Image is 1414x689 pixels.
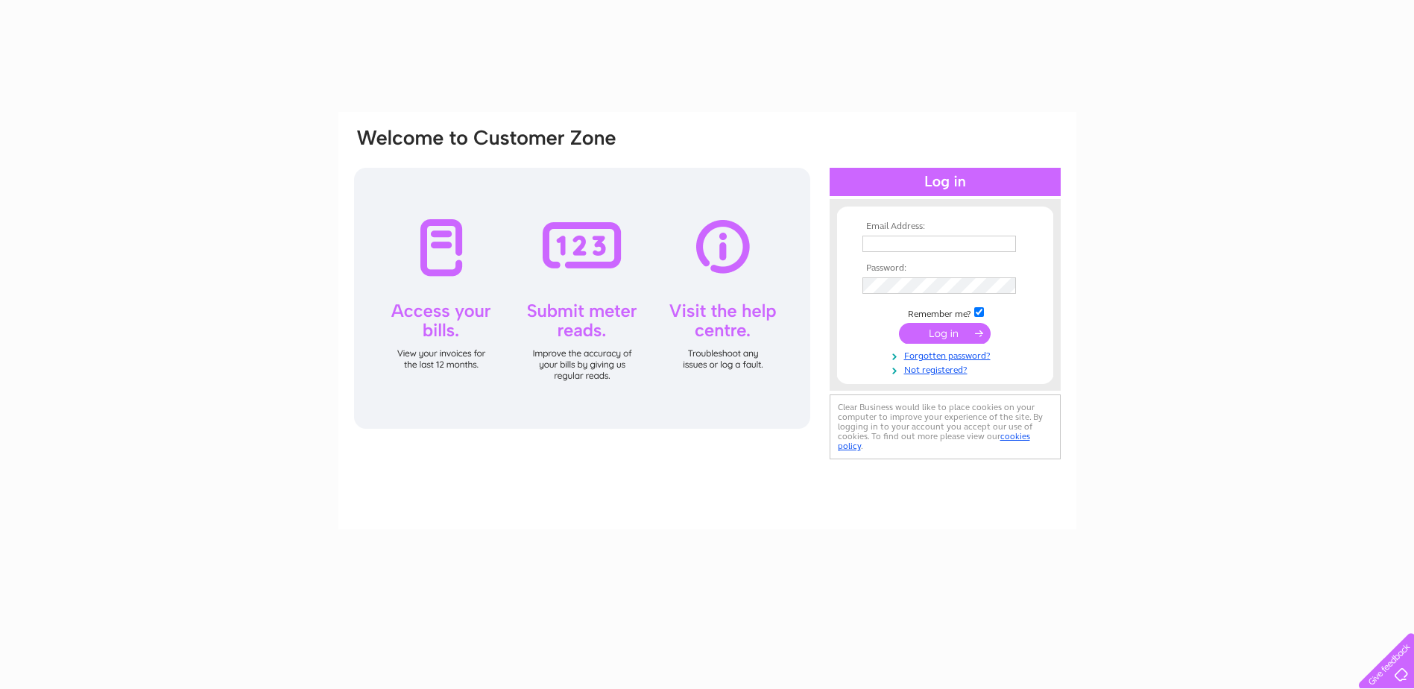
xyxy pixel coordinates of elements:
[838,431,1030,451] a: cookies policy
[859,305,1032,320] td: Remember me?
[859,221,1032,232] th: Email Address:
[862,347,1032,362] a: Forgotten password?
[859,263,1032,274] th: Password:
[899,323,991,344] input: Submit
[862,362,1032,376] a: Not registered?
[830,394,1061,459] div: Clear Business would like to place cookies on your computer to improve your experience of the sit...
